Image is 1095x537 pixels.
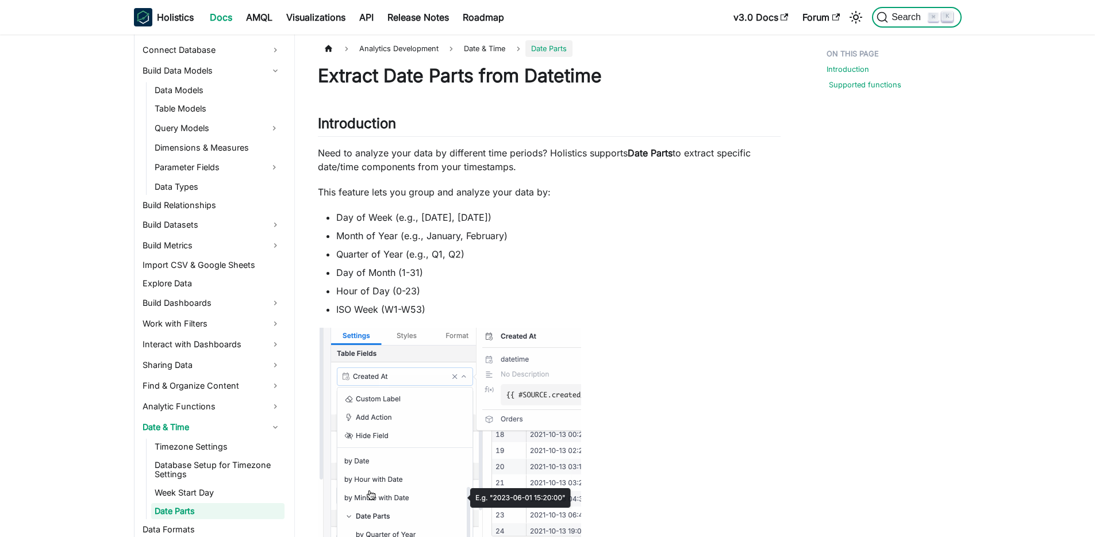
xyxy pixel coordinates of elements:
a: Build Dashboards [139,294,285,312]
span: Search [888,12,928,22]
button: Expand sidebar category 'Parameter Fields' [264,158,285,177]
a: Home page [318,40,340,57]
a: Data Models [151,82,285,98]
kbd: K [942,11,953,22]
a: Build Relationships [139,197,285,213]
button: Expand sidebar category 'Query Models' [264,119,285,137]
a: Introduction [827,64,869,75]
h2: Introduction [318,115,781,137]
a: Timezone Settings [151,439,285,455]
a: Sharing Data [139,356,285,374]
a: Date & Time [139,418,285,436]
h1: Extract Date Parts from Datetime [318,64,781,87]
a: Data Types [151,179,285,195]
button: Switch between dark and light mode (currently light mode) [847,8,865,26]
a: Query Models [151,119,264,137]
a: API [352,8,381,26]
a: Interact with Dashboards [139,335,285,354]
nav: Docs sidebar [122,34,295,537]
p: Need to analyze your data by different time periods? Holistics supports to extract specific date/... [318,146,781,174]
a: Connect Database [139,41,285,59]
a: Forum [796,8,847,26]
li: Day of Month (1-31) [336,266,781,279]
a: Database Setup for Timezone Settings [151,457,285,482]
a: Date Parts [151,503,285,519]
a: Explore Data [139,275,285,291]
button: Search (Command+K) [872,7,961,28]
a: Build Metrics [139,236,285,255]
span: Date & Time [458,40,511,57]
a: Import CSV & Google Sheets [139,257,285,273]
nav: Breadcrumbs [318,40,781,57]
li: Day of Week (e.g., [DATE], [DATE]) [336,210,781,224]
img: Holistics [134,8,152,26]
a: HolisticsHolistics [134,8,194,26]
kbd: ⌘ [928,12,939,22]
a: Docs [203,8,239,26]
strong: Date Parts [628,147,673,159]
a: Roadmap [456,8,511,26]
li: Hour of Day (0-23) [336,284,781,298]
a: Work with Filters [139,314,285,333]
a: Week Start Day [151,485,285,501]
a: Table Models [151,101,285,117]
a: Build Data Models [139,62,285,80]
span: Analytics Development [354,40,444,57]
a: Find & Organize Content [139,377,285,395]
a: AMQL [239,8,279,26]
span: Date Parts [525,40,573,57]
li: Month of Year (e.g., January, February) [336,229,781,243]
a: Dimensions & Measures [151,140,285,156]
a: Release Notes [381,8,456,26]
li: ISO Week (W1-W53) [336,302,781,316]
a: v3.0 Docs [727,8,796,26]
a: Supported functions [829,79,901,90]
a: Visualizations [279,8,352,26]
a: Build Datasets [139,216,285,234]
a: Parameter Fields [151,158,264,177]
b: Holistics [157,10,194,24]
a: Analytic Functions [139,397,285,416]
p: This feature lets you group and analyze your data by: [318,185,781,199]
li: Quarter of Year (e.g., Q1, Q2) [336,247,781,261]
